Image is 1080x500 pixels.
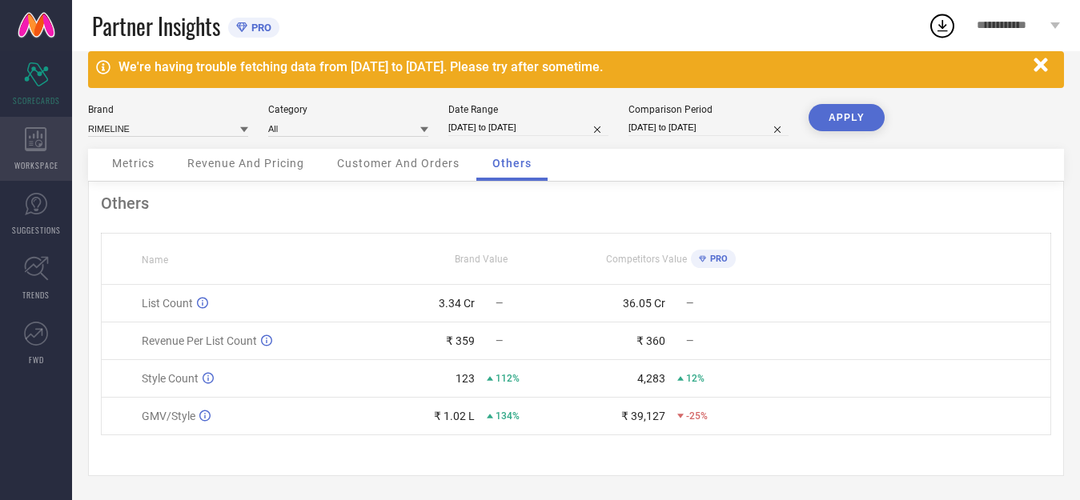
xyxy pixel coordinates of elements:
[14,159,58,171] span: WORKSPACE
[809,104,885,131] button: APPLY
[628,104,789,115] div: Comparison Period
[101,194,1051,213] div: Others
[118,59,1026,74] div: We're having trouble fetching data from [DATE] to [DATE]. Please try after sometime.
[12,224,61,236] span: SUGGESTIONS
[112,157,155,170] span: Metrics
[496,335,503,346] span: —
[637,372,665,385] div: 4,283
[13,94,60,106] span: SCORECARDS
[22,289,50,301] span: TRENDS
[439,297,475,310] div: 3.34 Cr
[247,22,271,34] span: PRO
[628,119,789,136] input: Select comparison period
[686,298,693,309] span: —
[448,104,608,115] div: Date Range
[92,10,220,42] span: Partner Insights
[686,335,693,346] span: —
[606,254,687,265] span: Competitors Value
[928,11,957,40] div: Open download list
[636,334,665,347] div: ₹ 360
[492,157,532,170] span: Others
[142,372,199,385] span: Style Count
[455,254,508,265] span: Brand Value
[446,334,475,347] div: ₹ 359
[142,297,193,310] span: List Count
[142,254,168,266] span: Name
[142,334,257,347] span: Revenue Per List Count
[187,157,304,170] span: Revenue And Pricing
[337,157,460,170] span: Customer And Orders
[686,373,705,384] span: 12%
[456,372,475,385] div: 123
[706,254,728,264] span: PRO
[496,373,520,384] span: 112%
[496,298,503,309] span: —
[88,104,248,115] div: Brand
[448,119,608,136] input: Select date range
[268,104,428,115] div: Category
[29,354,44,366] span: FWD
[621,410,665,422] div: ₹ 39,127
[686,410,708,422] span: -25%
[496,410,520,422] span: 134%
[142,410,195,422] span: GMV/Style
[623,297,665,310] div: 36.05 Cr
[434,410,475,422] div: ₹ 1.02 L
